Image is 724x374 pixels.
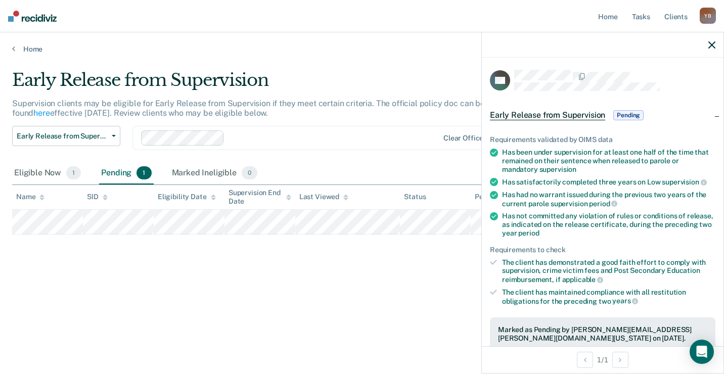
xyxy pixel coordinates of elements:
span: 1 [66,166,81,179]
div: Early Release from Supervision [12,70,555,99]
div: Open Intercom Messenger [690,340,714,364]
span: Early Release from Supervision [17,132,108,141]
div: Has not committed any violation of rules or conditions of release, as indicated on the release ce... [502,212,715,237]
span: supervision [662,178,706,186]
span: 0 [242,166,257,179]
div: 1 / 1 [482,346,723,373]
div: Requirements to check [490,246,715,254]
div: Eligible Now [12,162,83,184]
span: period [518,229,539,237]
span: supervision [539,165,576,173]
p: Supervision clients may be eligible for Early Release from Supervision if they meet certain crite... [12,99,485,118]
div: Has had no warrant issued during the previous two years of the current parole supervision [502,191,715,208]
div: Eligibility Date [158,193,216,201]
div: SID [87,193,108,201]
span: years [612,297,638,305]
button: Previous Opportunity [577,352,593,368]
div: Last Viewed [299,193,348,201]
div: Marked as Pending by [PERSON_NAME][EMAIL_ADDRESS][PERSON_NAME][DOMAIN_NAME][US_STATE] on [DATE]. [498,325,707,343]
span: 1 [137,166,151,179]
div: Marked Ineligible [170,162,260,184]
div: Early Release from SupervisionPending [482,99,723,131]
div: Has been under supervision for at least one half of the time that remained on their sentence when... [502,148,715,173]
button: Next Opportunity [612,352,628,368]
span: period [589,200,617,208]
div: Supervision End Date [229,189,291,206]
img: Recidiviz [8,11,57,22]
div: Has satisfactorily completed three years on Low [502,177,715,186]
span: applicable [562,275,603,284]
div: Pending [99,162,153,184]
div: Clear officers [443,134,490,143]
div: Requirements validated by OIMS data [490,135,715,144]
a: here [33,108,50,118]
div: Name [16,193,44,201]
div: Y B [700,8,716,24]
div: Status [404,193,426,201]
a: Home [12,44,712,54]
div: The client has maintained compliance with all restitution obligations for the preceding two [502,288,715,305]
span: Pending [613,110,644,120]
span: Early Release from Supervision [490,110,605,120]
div: Pending for [475,193,522,201]
div: The client has demonstrated a good faith effort to comply with supervision, crime victim fees and... [502,258,715,284]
